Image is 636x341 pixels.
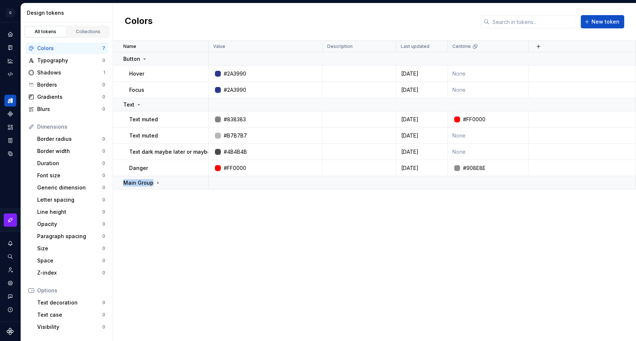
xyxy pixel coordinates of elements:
p: Text [123,101,134,108]
div: Design tokens [27,9,110,17]
a: Invite team [4,264,16,276]
div: Colors [37,45,102,52]
div: 0 [102,312,105,318]
a: Code automation [4,68,16,80]
div: 0 [102,300,105,306]
div: Line height [37,208,102,216]
td: None [448,128,529,144]
h2: Colors [125,15,153,28]
a: Size0 [34,243,108,254]
div: All tokens [27,29,64,35]
a: Paragraph spacing0 [34,230,108,242]
div: Settings [4,277,16,289]
a: Design tokens [4,95,16,107]
div: C [6,8,15,17]
div: 0 [102,82,105,88]
div: 0 [102,136,105,142]
div: #B7B7B7 [224,132,247,139]
div: 0 [102,324,105,330]
div: 0 [102,148,105,154]
div: Blurs [37,105,102,113]
a: Typography0 [25,55,108,66]
div: #FF0000 [224,164,246,172]
a: Assets [4,121,16,133]
a: Line height0 [34,206,108,218]
div: #FF0000 [463,116,485,123]
div: 7 [102,45,105,51]
div: 0 [102,94,105,100]
div: Typography [37,57,102,64]
div: #2A3990 [224,70,246,77]
a: Colors7 [25,42,108,54]
div: 0 [102,197,105,203]
input: Search in tokens... [490,15,576,28]
div: Border width [37,147,102,155]
div: 0 [102,173,105,178]
p: Focus [129,86,144,94]
div: [DATE] [397,86,447,94]
div: 0 [102,258,105,264]
div: Text decoration [37,299,102,306]
a: Documentation [4,42,16,53]
a: Opacity0 [34,218,108,230]
button: Search ⌘K [4,251,16,262]
div: Dimensions [37,123,105,131]
div: 0 [102,160,105,166]
div: [DATE] [397,132,447,139]
div: [DATE] [397,70,447,77]
button: Notifications [4,237,16,249]
div: [DATE] [397,164,447,172]
p: Button [123,55,140,63]
a: Text case0 [34,309,108,321]
a: Blurs0 [25,103,108,115]
td: None [448,144,529,160]
div: Storybook stories [4,135,16,146]
a: Z-index0 [34,267,108,279]
p: Hover [129,70,144,77]
div: #908E8E [463,164,485,172]
div: Z-index [37,269,102,276]
div: #4B4B4B [224,148,247,156]
button: C [1,5,19,21]
div: 0 [102,106,105,112]
div: Letter spacing [37,196,102,203]
div: Border radius [37,135,102,143]
a: Font size0 [34,170,108,181]
div: [DATE] [397,148,447,156]
div: Options [37,287,105,294]
svg: Supernova Logo [7,328,14,335]
a: Text decoration0 [34,297,108,309]
div: Contact support [4,290,16,302]
a: Borders0 [25,79,108,91]
a: Generic dimension0 [34,182,108,194]
div: #838383 [224,116,246,123]
p: Main Group [123,179,153,187]
div: Gradients [37,93,102,101]
p: Text dark maybe later or maybe add it now [129,148,239,156]
div: [DATE] [397,116,447,123]
div: Borders [37,81,102,88]
div: 0 [102,270,105,276]
div: Generic dimension [37,184,102,191]
p: Value [213,44,225,49]
div: 0 [102,246,105,251]
a: Border width0 [34,145,108,157]
div: Collections [70,29,107,35]
a: Home [4,28,16,40]
p: Centime [452,44,471,49]
div: 1 [103,70,105,76]
div: Paragraph spacing [37,233,102,240]
a: Components [4,108,16,120]
a: Border radius0 [34,133,108,145]
div: Visibility [37,323,102,331]
div: Analytics [4,55,16,67]
p: Description [327,44,353,49]
span: New token [591,18,619,25]
a: Gradients0 [25,91,108,103]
